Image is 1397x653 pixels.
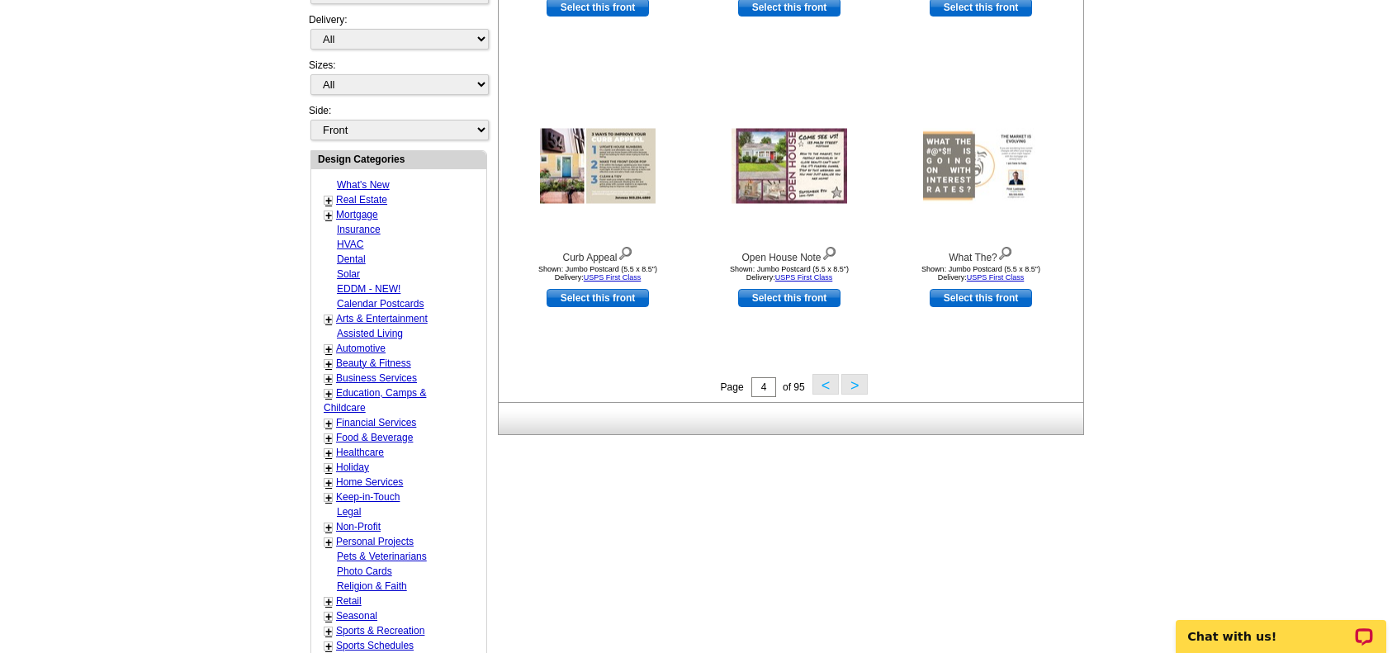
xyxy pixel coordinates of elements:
[618,243,633,261] img: view design details
[336,476,403,488] a: Home Services
[325,625,332,638] a: +
[547,289,649,307] a: use this design
[841,374,868,395] button: >
[336,521,381,532] a: Non-Profit
[337,328,403,339] a: Assisted Living
[923,129,1039,204] img: What The?
[732,129,847,204] img: Open House Note
[783,381,805,393] span: of 95
[325,536,332,549] a: +
[336,372,417,384] a: Business Services
[540,129,656,204] img: Curb Appeal
[336,536,414,547] a: Personal Projects
[336,491,400,503] a: Keep-in-Touch
[325,476,332,490] a: +
[698,265,880,282] div: Shown: Jumbo Postcard (5.5 x 8.5") Delivery:
[325,209,332,222] a: +
[325,461,332,475] a: +
[309,103,487,142] div: Side:
[337,224,381,235] a: Insurance
[325,447,332,460] a: +
[336,595,362,607] a: Retail
[325,387,332,400] a: +
[325,417,332,430] a: +
[325,521,332,534] a: +
[967,273,1025,282] a: USPS First Class
[336,432,413,443] a: Food & Beverage
[309,12,487,58] div: Delivery:
[325,194,332,207] a: +
[812,374,839,395] button: <
[325,610,332,623] a: +
[337,179,390,191] a: What's New
[584,273,642,282] a: USPS First Class
[336,461,369,473] a: Holiday
[325,432,332,445] a: +
[309,58,487,103] div: Sizes:
[337,239,363,250] a: HVAC
[337,551,427,562] a: Pets & Veterinarians
[507,265,689,282] div: Shown: Jumbo Postcard (5.5 x 8.5") Delivery:
[721,381,744,393] span: Page
[325,343,332,356] a: +
[930,289,1032,307] a: use this design
[337,565,392,577] a: Photo Cards
[1165,601,1397,653] iframe: LiveChat chat widget
[336,447,384,458] a: Healthcare
[325,313,332,326] a: +
[997,243,1013,261] img: view design details
[325,491,332,504] a: +
[337,298,424,310] a: Calendar Postcards
[890,243,1072,265] div: What The?
[336,343,386,354] a: Automotive
[325,640,332,653] a: +
[336,417,416,428] a: Financial Services
[325,357,332,371] a: +
[336,640,414,651] a: Sports Schedules
[698,243,880,265] div: Open House Note
[324,387,426,414] a: Education, Camps & Childcare
[337,506,361,518] a: Legal
[311,151,486,167] div: Design Categories
[336,209,378,220] a: Mortgage
[738,289,841,307] a: use this design
[336,357,411,369] a: Beauty & Fitness
[336,610,377,622] a: Seasonal
[337,268,360,280] a: Solar
[325,372,332,386] a: +
[337,253,366,265] a: Dental
[822,243,837,261] img: view design details
[775,273,833,282] a: USPS First Class
[337,283,400,295] a: EDDM - NEW!
[336,625,424,636] a: Sports & Recreation
[336,313,428,324] a: Arts & Entertainment
[890,265,1072,282] div: Shown: Jumbo Postcard (5.5 x 8.5") Delivery:
[507,243,689,265] div: Curb Appeal
[336,194,387,206] a: Real Estate
[337,580,407,592] a: Religion & Faith
[325,595,332,608] a: +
